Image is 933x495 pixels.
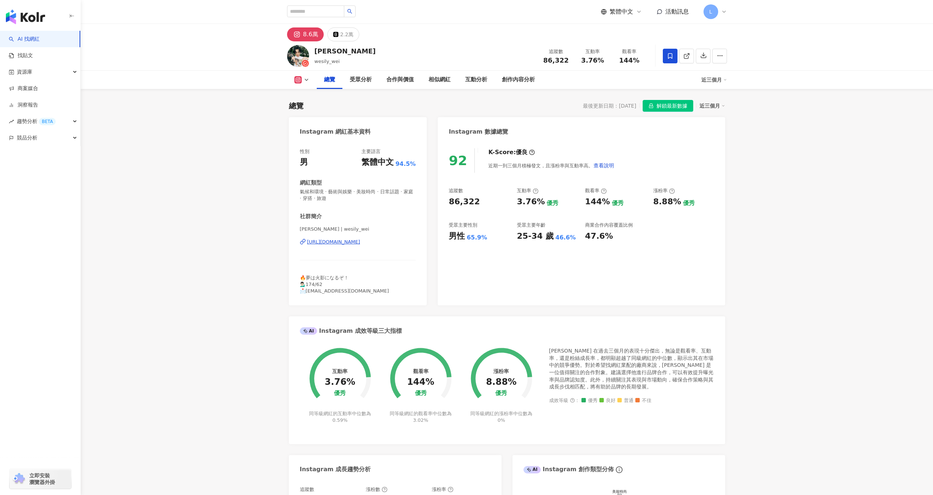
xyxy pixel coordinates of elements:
span: 144% [619,57,640,64]
div: 互動率 [332,368,348,374]
div: 互動分析 [465,75,487,84]
img: chrome extension [12,473,26,485]
a: 找貼文 [9,52,33,59]
div: 商業合作內容覆蓋比例 [585,222,633,228]
div: Instagram 網紅基本資料 [300,128,371,136]
div: 創作內容分析 [502,75,535,84]
div: 144% [585,196,610,208]
span: 0% [497,417,505,423]
span: 不佳 [635,398,651,403]
div: 漲粉率 [432,486,453,493]
span: 趨勢分析 [17,113,56,130]
div: 同等級網紅的漲粉率中位數為 [469,410,533,424]
div: 漲粉數 [366,486,387,493]
span: [PERSON_NAME] | wesily_wei [300,226,416,232]
div: Instagram 數據總覽 [449,128,508,136]
div: 互動率 [517,187,539,194]
div: BETA [39,118,56,125]
div: AI [300,327,317,335]
div: 男性 [449,231,465,242]
div: 受眾主要年齡 [517,222,546,228]
text: 美妝時尚 [612,490,627,494]
div: 優秀 [612,199,624,207]
div: Instagram 成長趨勢分析 [300,465,371,473]
a: 商案媒合 [9,85,38,92]
img: logo [6,10,45,24]
div: 追蹤數 [542,48,570,55]
div: 觀看率 [585,187,607,194]
div: 2.2萬 [340,29,353,40]
div: 觀看率 [616,48,643,55]
div: 優良 [516,148,528,156]
span: 繁體中文 [610,8,633,16]
div: 男 [300,157,308,168]
div: 優秀 [495,390,507,397]
a: 洞察報告 [9,101,38,109]
span: 0.59% [333,417,348,423]
div: 92 [449,153,467,168]
div: 追蹤數 [449,187,463,194]
div: 受眾分析 [350,75,372,84]
span: L [709,8,712,16]
div: 3.76% [517,196,545,208]
div: 近三個月 [701,74,727,86]
span: 解鎖最新數據 [657,100,687,112]
div: 優秀 [547,199,558,207]
div: 社群簡介 [300,213,322,220]
span: 氣候和環境 · 藝術與娛樂 · 美妝時尚 · 日常話題 · 家庭 · 穿搭 · 旅遊 [300,189,416,202]
span: 立即安裝 瀏覽器外掛 [29,472,55,485]
div: 合作與價值 [386,75,414,84]
span: 3.02% [413,417,428,423]
img: KOL Avatar [287,45,309,67]
a: searchAI 找網紅 [9,36,40,43]
div: [URL][DOMAIN_NAME] [307,239,360,245]
div: 86,322 [449,196,480,208]
span: 資源庫 [17,64,32,80]
span: 3.76% [581,57,604,64]
span: 優秀 [581,398,598,403]
span: 良好 [599,398,616,403]
div: 觀看率 [413,368,429,374]
button: 解鎖最新數據 [643,100,693,112]
div: 最後更新日期：[DATE] [583,103,636,109]
div: 8.88% [486,377,517,387]
div: [PERSON_NAME] 在過去三個月的表現十分傑出，無論是觀看率、互動率，還是粉絲成長率，都明顯超越了同級網紅的中位數，顯示出其在市場中的競爭優勢。對於希望找網紅業配的廠商來說，[PERSO... [549,347,714,391]
span: 🔥夢は火影になるぞ！ 💁🏻‍♂️174/62 📩[EMAIL_ADDRESS][DOMAIN_NAME] [300,275,389,294]
span: 94.5% [396,160,416,168]
div: 漲粉率 [493,368,509,374]
a: [URL][DOMAIN_NAME] [300,239,416,245]
div: 47.6% [585,231,613,242]
div: 成效等級 ： [549,398,714,403]
div: 8.88% [653,196,681,208]
span: 86,322 [543,56,569,64]
div: 3.76% [325,377,355,387]
span: 活動訊息 [665,8,689,15]
div: 144% [407,377,434,387]
div: 46.6% [555,234,576,242]
span: 競品分析 [17,130,37,146]
div: 近期一到三個月積極發文，且漲粉率與互動率高。 [488,158,614,173]
span: wesily_wei [315,59,340,64]
button: 8.6萬 [287,27,324,41]
div: 同等級網紅的觀看率中位數為 [389,410,453,424]
div: 近三個月 [699,101,725,111]
div: Instagram 成效等級三大指標 [300,327,402,335]
button: 查看說明 [593,158,614,173]
div: 受眾主要性別 [449,222,477,228]
a: chrome extension立即安裝 瀏覽器外掛 [10,469,71,489]
div: 同等級網紅的互動率中位數為 [308,410,372,424]
div: 總覽 [324,75,335,84]
div: 網紅類型 [300,179,322,187]
div: 65.9% [467,234,487,242]
div: 互動率 [579,48,607,55]
span: 普通 [617,398,633,403]
div: AI [524,466,541,473]
span: rise [9,119,14,124]
span: search [347,9,352,14]
div: 性別 [300,148,309,155]
div: 追蹤數 [300,486,314,493]
span: info-circle [615,465,624,474]
div: 相似網紅 [429,75,451,84]
div: [PERSON_NAME] [315,46,376,56]
div: 主要語言 [361,148,381,155]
